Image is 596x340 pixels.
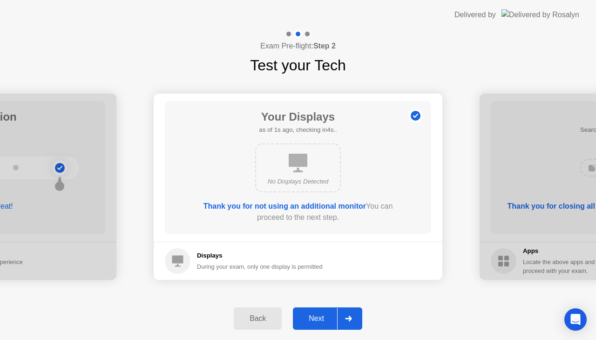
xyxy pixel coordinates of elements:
[197,251,323,260] h5: Displays
[237,314,279,323] div: Back
[564,308,587,331] div: Open Intercom Messenger
[293,307,362,330] button: Next
[203,202,366,210] b: Thank you for not using an additional monitor
[296,314,337,323] div: Next
[197,262,323,271] div: During your exam, only one display is permitted
[234,307,282,330] button: Back
[250,54,346,76] h1: Test your Tech
[259,109,337,125] h1: Your Displays
[259,125,337,135] h5: as of 1s ago, checking in4s..
[191,201,405,223] div: You can proceed to the next step.
[313,42,336,50] b: Step 2
[501,9,579,20] img: Delivered by Rosalyn
[260,41,336,52] h4: Exam Pre-flight:
[454,9,496,20] div: Delivered by
[264,177,332,186] div: No Displays Detected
